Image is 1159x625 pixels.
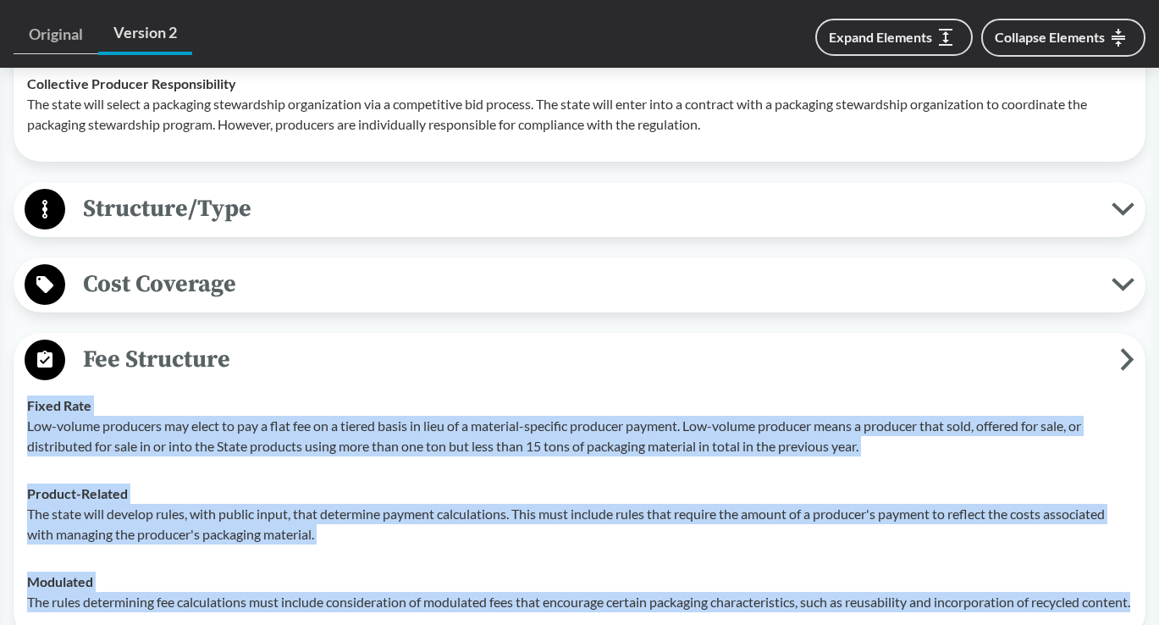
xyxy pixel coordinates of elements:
[14,15,98,54] a: Original
[98,14,192,55] a: Version 2
[65,190,1112,228] span: Structure/Type
[65,340,1120,379] span: Fee Structure
[19,263,1140,307] button: Cost Coverage
[27,485,128,501] strong: Product-Related
[27,504,1132,545] p: The state will develop rules, with public input, that determine payment calculations. This must i...
[19,339,1140,382] button: Fee Structure
[27,573,93,589] strong: Modulated
[27,75,236,91] strong: Collective Producer Responsibility
[27,94,1132,135] p: The state will select a packaging stewardship organization via a competitive bid process. The sta...
[815,19,973,56] button: Expand Elements
[27,416,1132,456] p: Low-volume producers may elect to pay a flat fee on a tiered basis in lieu of a material-specific...
[65,265,1112,303] span: Cost Coverage
[19,188,1140,231] button: Structure/Type
[27,397,91,413] strong: Fixed Rate
[27,592,1132,612] p: The rules determining fee calculations must include consideration of modulated fees that encourag...
[981,19,1145,57] button: Collapse Elements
